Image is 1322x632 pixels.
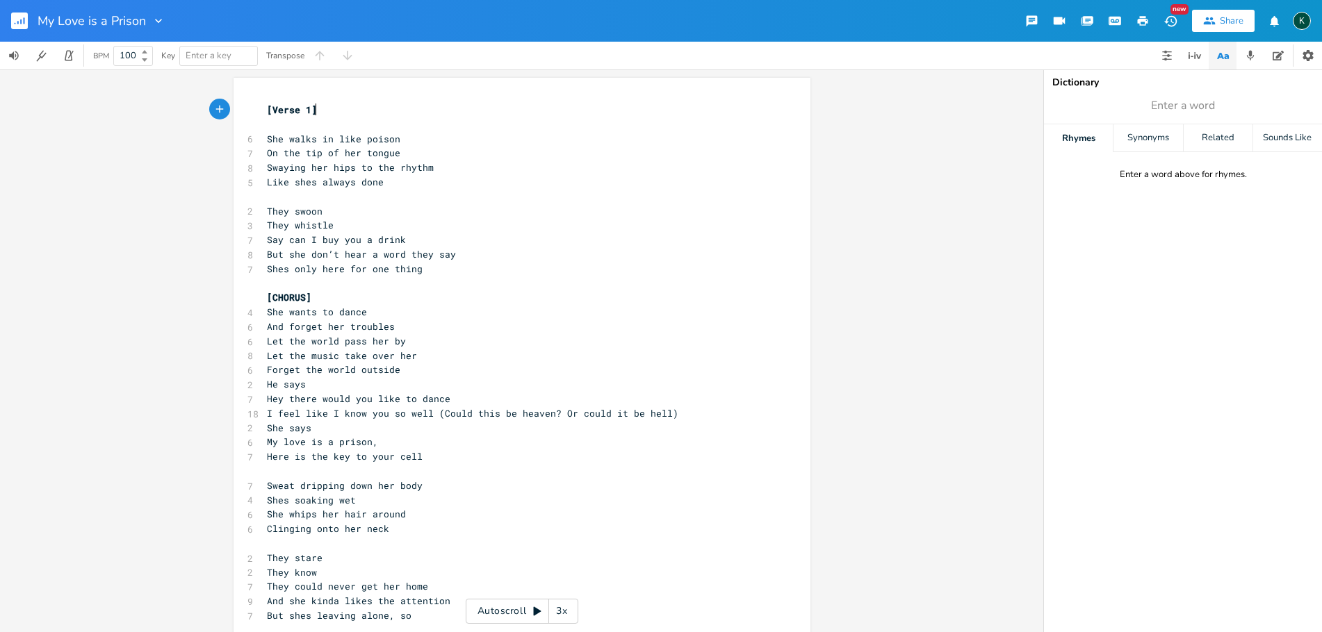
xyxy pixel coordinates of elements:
span: Like shes always done [267,176,384,188]
div: Key [161,51,175,60]
div: Related [1184,124,1252,152]
span: And she kinda likes the attention [267,594,450,607]
span: They stare [267,551,323,564]
span: On the tip of her tongue [267,147,400,159]
span: She whips her hair around [267,508,406,520]
div: Dictionary [1052,78,1314,88]
span: But shes leaving alone, so [267,609,411,622]
span: Sweat dripping down her body [267,479,423,492]
span: My Love is a Prison [38,15,146,27]
span: They swoon [267,205,323,217]
span: They know [267,566,317,579]
div: Synonyms [1113,124,1182,152]
span: Shes soaking wet [267,494,356,506]
span: Forget the world outside [267,363,400,376]
div: 3x [549,599,574,624]
span: Let the music take over her [267,349,417,362]
div: Rhymes [1044,124,1113,152]
span: Swaying her hips to the rhythm [267,161,434,174]
span: She walks in like poison [267,133,400,145]
span: Enter a word [1151,98,1215,114]
div: BPM [93,52,109,60]
div: New [1170,4,1189,15]
span: Let the world pass her by [267,335,406,347]
span: Say can I buy you a drink [267,233,406,246]
span: They whistle [267,219,334,231]
button: New [1157,8,1184,33]
span: Hey there would you like to dance [267,392,450,405]
div: Transpose [266,51,304,60]
span: She wants to dance [267,306,367,318]
div: Autoscroll [466,599,578,624]
span: [CHORUS] [267,291,311,303]
span: Here is the key to your cell [267,450,423,463]
span: But she don’t hear a word they say [267,248,456,260]
span: He says [267,378,306,390]
span: She says [267,422,311,434]
span: [Verse 1] [267,103,317,116]
span: And forget her troubles [267,320,395,333]
span: Shes only here for one thing [267,263,423,275]
span: They could never get her home [267,580,428,592]
span: I feel like I know you so well (Could this be heaven? Or could it be hell) [267,407,678,419]
span: Enter a key [186,49,231,62]
div: Sounds Like [1253,124,1322,152]
span: Clinging onto her neck [267,522,389,535]
div: Share [1220,15,1243,27]
div: Koval [1293,12,1311,30]
div: Enter a word above for rhymes. [1120,169,1247,181]
span: My love is a prison, [267,435,378,448]
button: K [1293,5,1311,37]
button: Share [1192,10,1255,32]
